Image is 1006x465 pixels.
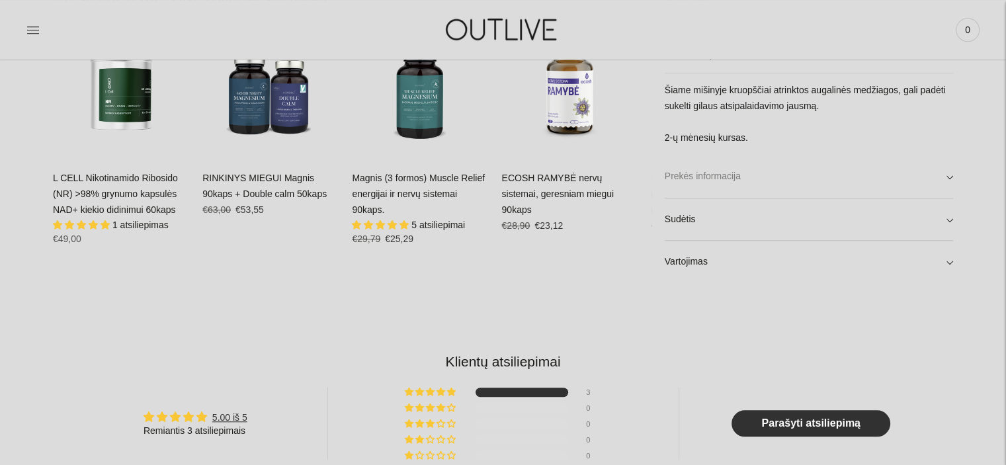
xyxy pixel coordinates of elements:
[665,82,953,146] p: Šiame mišinyje kruopščiai atrinktos augalinės medžiagos, gali padėti sukelti gilaus atsipalaidavi...
[202,173,327,199] a: RINKINYS MIEGUI Magnis 90kaps + Double calm 50kaps
[420,7,585,52] img: OUTLIVE
[732,410,890,437] a: Parašyti atsiliepimą
[352,21,488,157] a: Magnis (3 formos) Muscle Relief energijai ir nervų sistemai 90kaps.
[352,233,380,244] s: €29,79
[53,173,178,215] a: L CELL Nikotinamido Ribosido (NR) >98% grynumo kapsulės NAD+ kiekio didinimui 60kaps
[202,204,231,215] s: €63,00
[53,21,189,157] a: L CELL Nikotinamido Ribosido (NR) >98% grynumo kapsulės NAD+ kiekio didinimui 60kaps
[501,173,614,215] a: ECOSH RAMYBĖ nervų sistemai, geresniam miegui 90kaps
[411,220,465,230] span: 5 atsiliepimai
[53,220,112,230] span: 5.00 stars
[665,241,953,283] a: Vartojimas
[501,220,530,231] s: €28,90
[665,198,953,240] a: Sudėtis
[405,388,458,397] div: 100% (3) reviews with 5 star rating
[144,425,247,438] div: Remiantis 3 atsiliepimais
[956,15,980,44] a: 0
[385,233,413,244] span: €25,29
[352,173,485,215] a: Magnis (3 formos) Muscle Relief energijai ir nervų sistemai 90kaps.
[586,388,602,397] div: 3
[235,204,264,215] span: €53,55
[534,220,563,231] span: €23,12
[665,155,953,197] a: Prekės informacija
[202,21,339,157] a: RINKINYS MIEGUI Magnis 90kaps + Double calm 50kaps
[53,233,81,244] span: €49,00
[352,220,411,230] span: 5.00 stars
[144,409,247,425] div: Average rating is 5.00 stars
[958,21,977,39] span: 0
[212,412,247,423] a: 5.00 iš 5
[112,220,169,230] span: 1 atsiliepimas
[501,21,638,157] a: ECOSH RAMYBĖ nervų sistemai, geresniam miegui 90kaps
[63,352,943,371] h2: Klientų atsiliepimai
